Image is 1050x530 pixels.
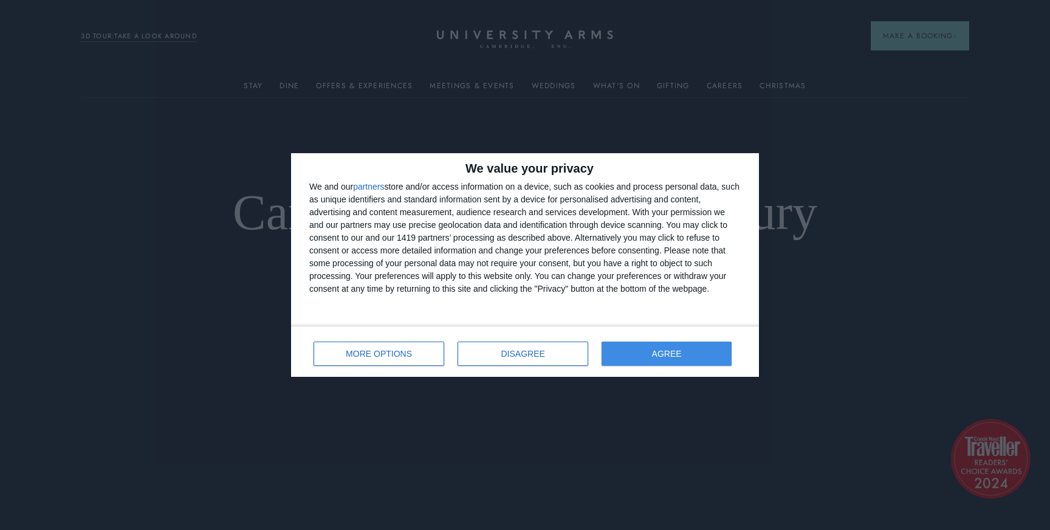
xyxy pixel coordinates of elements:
[346,349,412,358] span: MORE OPTIONS
[458,342,588,366] button: DISAGREE
[314,342,444,366] button: MORE OPTIONS
[353,182,384,191] button: partners
[309,162,741,174] h2: We value your privacy
[652,349,682,358] span: AGREE
[291,153,759,377] div: qc-cmp2-ui
[501,349,545,358] span: DISAGREE
[309,181,741,295] div: We and our store and/or access information on a device, such as cookies and process personal data...
[602,342,732,366] button: AGREE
